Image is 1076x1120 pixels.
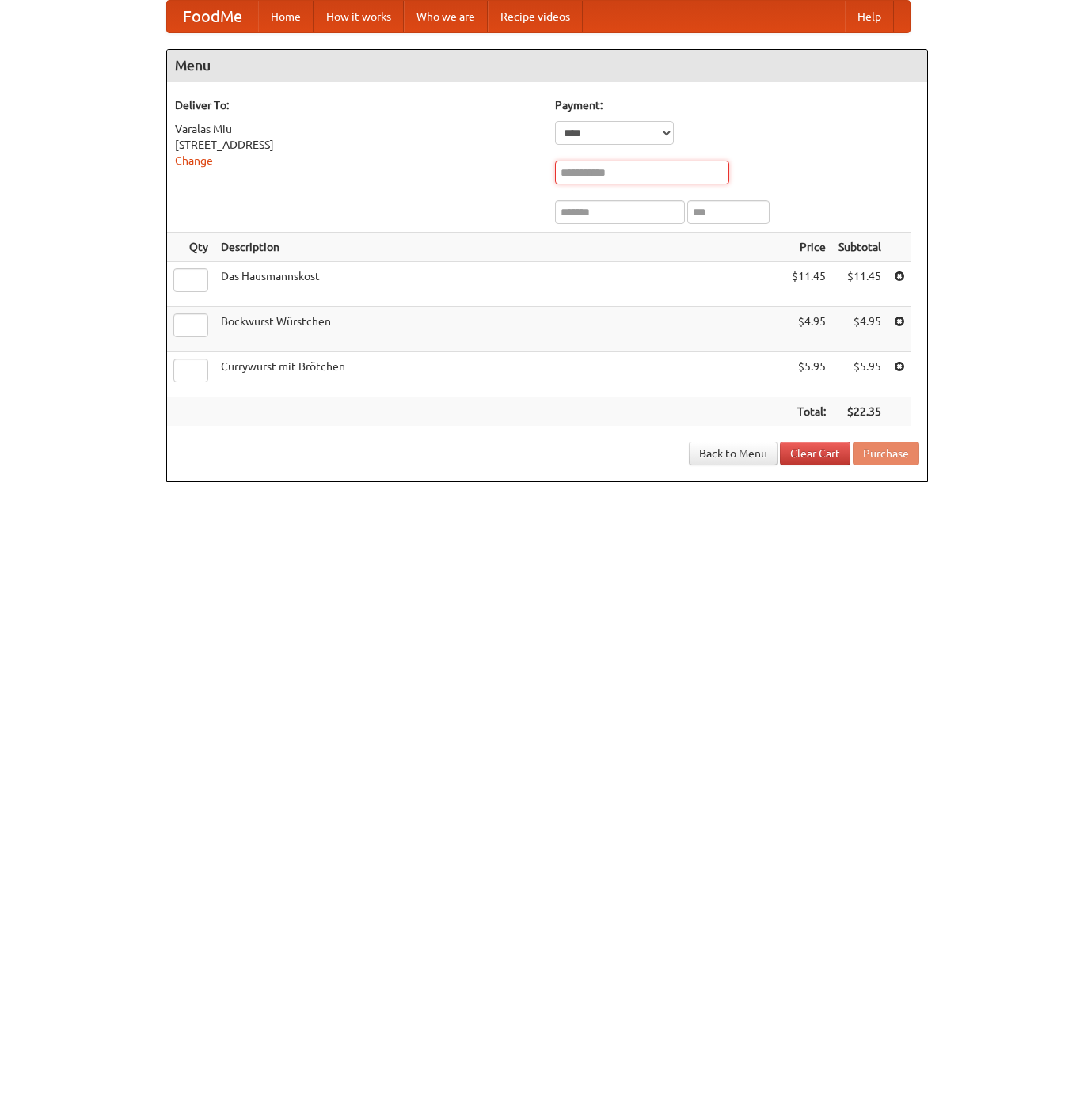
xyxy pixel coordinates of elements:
[785,352,832,397] td: $5.95
[832,352,888,397] td: $5.95
[175,121,539,137] div: Varalas Miu
[167,233,215,262] th: Qty
[832,397,888,427] th: $22.35
[785,307,832,352] td: $4.95
[785,397,832,427] th: Total:
[845,1,894,32] a: Help
[785,262,832,307] td: $11.45
[215,352,785,397] td: Currywurst mit Brötchen
[785,233,832,262] th: Price
[167,50,927,82] h4: Menu
[853,442,919,465] button: Purchase
[832,262,888,307] td: $11.45
[404,1,488,32] a: Who we are
[689,442,778,465] a: Back to Menu
[780,442,850,465] a: Clear Cart
[832,307,888,352] td: $4.95
[832,233,888,262] th: Subtotal
[167,1,258,32] a: FoodMe
[258,1,314,32] a: Home
[314,1,404,32] a: How it works
[488,1,583,32] a: Recipe videos
[175,97,539,113] h5: Deliver To:
[175,137,539,153] div: [STREET_ADDRESS]
[215,307,785,352] td: Bockwurst Würstchen
[555,97,919,113] h5: Payment:
[175,154,213,167] a: Change
[215,262,785,307] td: Das Hausmannskost
[215,233,785,262] th: Description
